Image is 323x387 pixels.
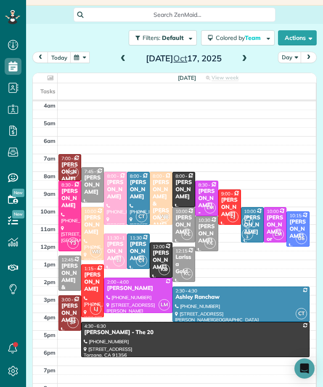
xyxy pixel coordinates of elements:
[67,317,79,328] span: SF
[130,179,147,200] div: [PERSON_NAME]
[175,254,193,275] div: Larissa Gold
[44,120,56,126] span: 5am
[143,34,160,42] span: Filters:
[130,235,154,241] span: 11:30 - 1:30
[84,168,106,174] span: 7:45 - 9:45
[90,246,101,258] span: WB
[278,30,317,45] button: Actions
[242,216,253,228] span: CT
[67,167,79,178] span: SF
[175,179,193,200] div: [PERSON_NAME]
[152,179,170,229] div: [PERSON_NAME] & [PERSON_NAME]
[124,30,197,45] a: Filters: Default
[67,237,79,249] span: Y3
[198,217,225,223] span: 10:30 - 12:30
[221,197,238,218] div: [PERSON_NAME]
[289,213,317,219] span: 10:15 - 12:15
[44,314,56,321] span: 4pm
[44,349,56,356] span: 6pm
[296,308,307,319] span: CT
[84,323,106,329] span: 4:30 - 6:30
[204,237,216,249] span: KC
[44,173,56,179] span: 8am
[294,358,315,379] div: Open Intercom Messenger
[61,161,79,204] div: [PERSON_NAME] - Under Car
[130,241,147,262] div: [PERSON_NAME]
[12,189,24,197] span: New
[198,182,222,188] span: 8:30 - 10:30
[61,257,86,263] span: 12:45 - 2:45
[227,211,238,222] span: LJ
[129,30,197,45] button: Filters: Default
[152,250,170,271] div: [PERSON_NAME]
[40,243,56,250] span: 12pm
[181,229,193,240] span: KC
[301,52,317,63] button: next
[201,30,275,45] button: Colored byTeam
[44,367,56,374] span: 7pm
[175,248,200,254] span: 12:15 - 2:15
[221,191,246,197] span: 9:00 - 11:00
[61,297,83,303] span: 3:00 - 5:00
[175,294,307,301] div: Ashley Ranchaw
[44,296,56,303] span: 3pm
[266,214,284,292] div: [PERSON_NAME] or [PERSON_NAME] Exhaust Service Inc,
[175,208,203,214] span: 10:00 - 12:00
[106,285,170,292] div: [PERSON_NAME]
[44,155,56,162] span: 7am
[48,52,71,63] button: today
[44,261,56,268] span: 1pm
[113,255,124,266] span: LI
[273,229,284,240] span: LM
[136,211,147,222] span: CT
[159,299,170,311] span: LM
[44,332,56,338] span: 5pm
[40,88,56,95] span: Tasks
[84,214,101,236] div: [PERSON_NAME]
[267,208,294,214] span: 10:00 - 12:00
[242,233,253,241] small: 3
[216,34,264,42] span: Colored by
[61,188,79,209] div: [PERSON_NAME]
[153,173,177,179] span: 8:00 - 11:00
[159,211,170,222] span: WB
[44,279,56,285] span: 2pm
[244,214,261,236] div: [PERSON_NAME]
[84,208,109,214] span: 10:00 - 1:00
[175,214,193,236] div: [PERSON_NAME]
[181,268,193,279] span: KC
[131,54,236,63] h2: [DATE] 17, 2025
[61,303,79,324] div: [PERSON_NAME]
[159,264,170,275] span: KD
[245,231,250,235] span: AM
[278,52,302,63] button: Day
[40,208,56,215] span: 10am
[106,241,124,262] div: [PERSON_NAME]
[90,303,101,315] span: LJ
[162,34,184,42] span: Default
[44,102,56,109] span: 4am
[289,219,307,240] div: [PERSON_NAME]
[107,279,129,285] span: 2:00 - 4:00
[175,173,200,179] span: 8:00 - 10:00
[296,233,307,244] span: GS
[136,255,147,266] span: CT
[32,52,48,63] button: prev
[244,208,271,214] span: 10:00 - 12:00
[175,288,197,294] span: 2:30 - 4:30
[106,179,124,200] div: [PERSON_NAME]
[153,244,177,250] span: 12:00 - 2:00
[44,137,56,144] span: 6am
[212,74,238,81] span: View week
[173,53,187,63] span: Oct
[61,155,83,161] span: 7:00 - 8:30
[204,202,216,213] span: LM
[198,188,215,245] div: [PERSON_NAME] - [GEOGRAPHIC_DATA]
[44,190,56,197] span: 9am
[130,173,154,179] span: 8:00 - 11:00
[84,266,106,271] span: 1:15 - 4:15
[12,210,24,219] span: New
[61,182,86,188] span: 8:30 - 12:30
[84,329,307,336] div: [PERSON_NAME] - The 20
[84,174,101,196] div: [PERSON_NAME]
